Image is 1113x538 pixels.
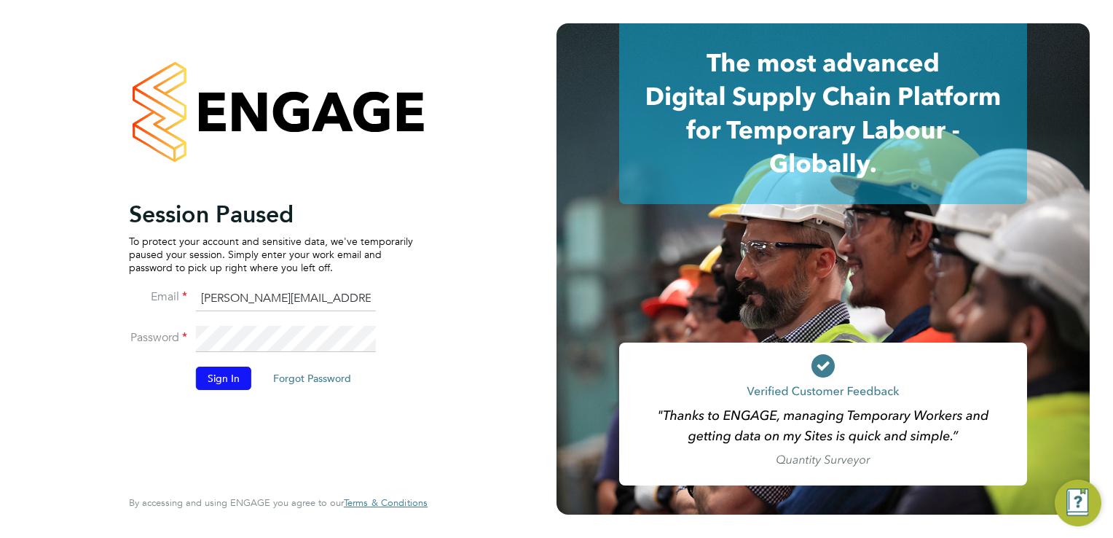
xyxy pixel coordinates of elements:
button: Forgot Password [261,367,363,390]
label: Password [129,330,187,346]
label: Email [129,289,187,305]
span: By accessing and using ENGAGE you agree to our [129,496,428,509]
a: Terms & Conditions [344,497,428,509]
button: Engage Resource Center [1055,480,1101,526]
p: To protect your account and sensitive data, we've temporarily paused your session. Simply enter y... [129,235,413,275]
span: Terms & Conditions [344,496,428,509]
input: Enter your work email... [196,286,376,312]
button: Sign In [196,367,251,390]
h2: Session Paused [129,200,413,229]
